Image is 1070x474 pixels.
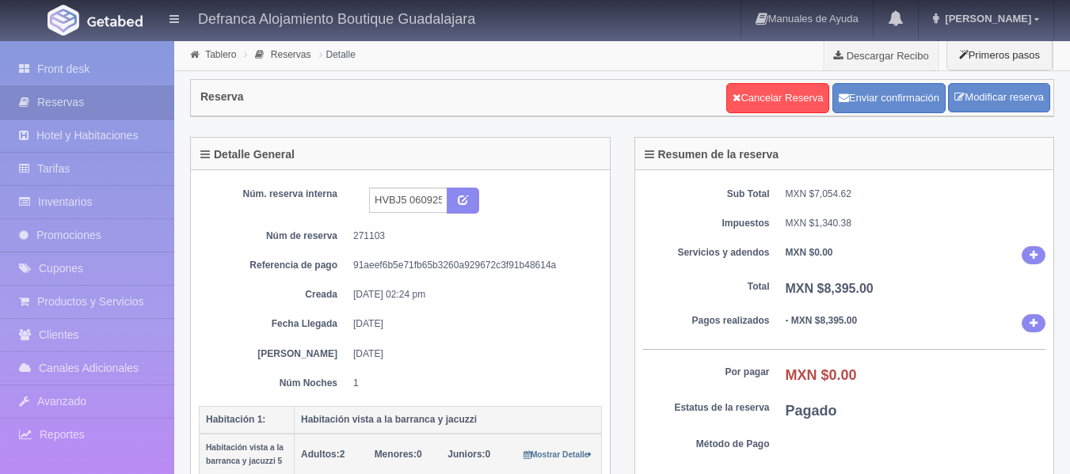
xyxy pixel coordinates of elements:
dt: Fecha Llegada [211,317,337,331]
dt: Impuestos [643,217,770,230]
small: Habitación vista a la barranca y jacuzzi 5 [206,443,284,465]
dd: [DATE] [353,317,590,331]
dt: Sub Total [643,188,770,201]
a: Reservas [271,49,311,60]
span: 0 [447,449,490,460]
button: Primeros pasos [946,40,1053,70]
b: - MXN $8,395.00 [786,315,858,326]
dt: Núm Noches [211,377,337,390]
th: Habitación vista a la barranca y jacuzzi [295,406,602,434]
a: Mostrar Detalle [524,449,592,460]
dt: [PERSON_NAME] [211,347,337,361]
img: Getabed [48,5,79,36]
strong: Juniors: [447,449,485,460]
dd: 91aeef6b5e71fb65b3260a929672c3f91b48614a [353,259,590,272]
strong: Adultos: [301,449,340,460]
h4: Detalle General [200,149,295,161]
dd: [DATE] [353,347,590,361]
li: Detalle [315,47,360,62]
dt: Por pagar [643,366,770,379]
dt: Servicios y adendos [643,246,770,260]
a: Cancelar Reserva [726,83,829,113]
h4: Defranca Alojamiento Boutique Guadalajara [198,8,475,28]
dt: Método de Pago [643,438,770,451]
dd: 1 [353,377,590,390]
dt: Estatus de la reserva [643,401,770,415]
span: [PERSON_NAME] [941,13,1031,25]
h4: Reserva [200,91,244,103]
dt: Núm. reserva interna [211,188,337,201]
strong: Menores: [375,449,417,460]
button: Enviar confirmación [832,83,946,113]
dd: 271103 [353,229,590,243]
small: Mostrar Detalle [524,450,592,459]
h4: Resumen de la reserva [645,149,779,161]
dt: Pagos realizados [643,314,770,328]
img: Getabed [87,15,143,27]
dd: MXN $1,340.38 [786,217,1046,230]
dt: Referencia de pago [211,259,337,272]
a: Modificar reserva [948,83,1050,112]
b: MXN $8,395.00 [786,282,874,295]
dd: [DATE] 02:24 pm [353,288,590,301]
dt: Total [643,280,770,294]
span: 0 [375,449,422,460]
dt: Creada [211,288,337,301]
span: 2 [301,449,345,460]
b: Habitación 1: [206,414,265,425]
b: Pagado [786,403,837,419]
a: Tablero [205,49,236,60]
dd: MXN $7,054.62 [786,188,1046,201]
dt: Núm de reserva [211,229,337,243]
b: MXN $0.00 [786,247,833,258]
a: Descargar Recibo [824,40,938,71]
b: MXN $0.00 [786,367,857,383]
